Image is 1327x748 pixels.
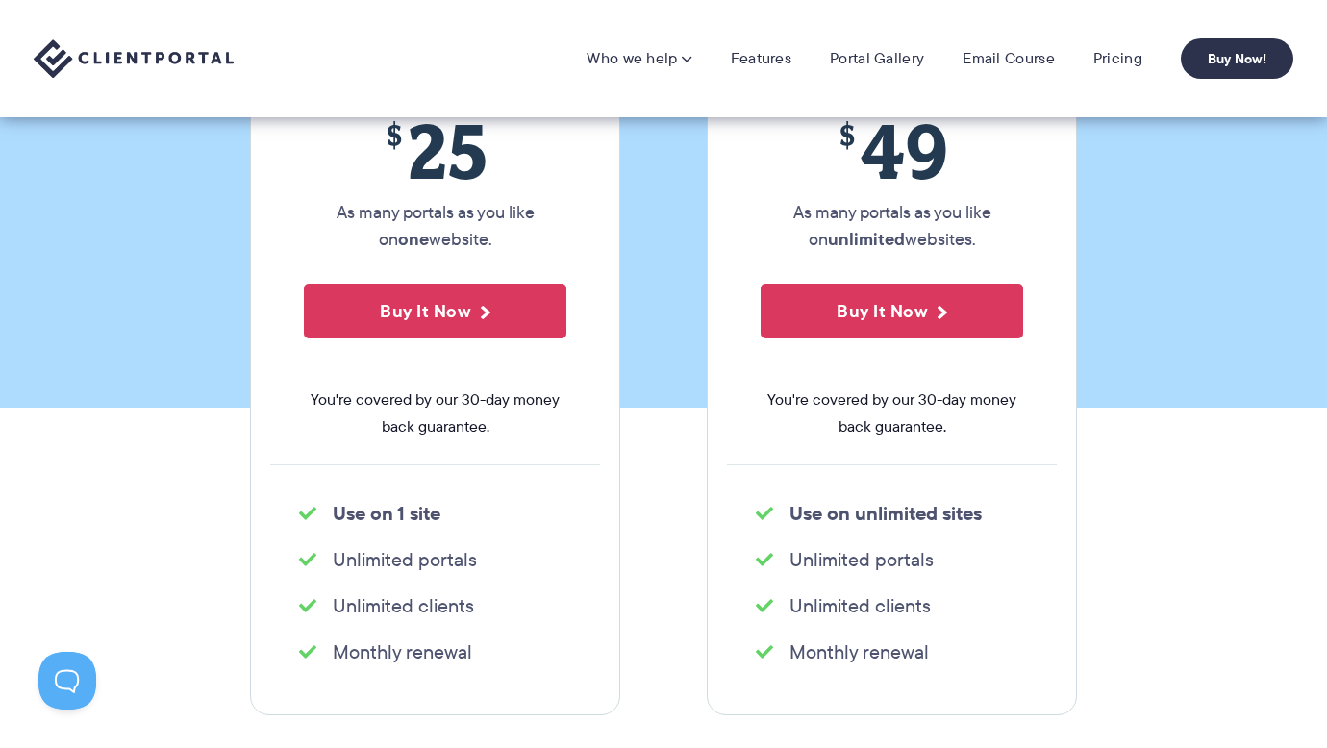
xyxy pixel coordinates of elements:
li: Unlimited clients [299,592,571,619]
li: Unlimited portals [299,546,571,573]
span: 25 [304,107,566,194]
strong: one [398,226,429,252]
span: 49 [761,107,1023,194]
strong: Use on unlimited sites [789,499,982,528]
button: Buy It Now [761,284,1023,338]
a: Pricing [1093,49,1142,68]
button: Buy It Now [304,284,566,338]
a: Features [731,49,791,68]
span: You're covered by our 30-day money back guarantee. [304,386,566,440]
li: Monthly renewal [299,638,571,665]
span: You're covered by our 30-day money back guarantee. [761,386,1023,440]
li: Monthly renewal [756,638,1028,665]
a: Email Course [963,49,1055,68]
li: Unlimited portals [756,546,1028,573]
strong: Use on 1 site [333,499,440,528]
strong: unlimited [828,226,905,252]
a: Portal Gallery [830,49,924,68]
a: Buy Now! [1181,38,1293,79]
li: Unlimited clients [756,592,1028,619]
a: Who we help [587,49,691,68]
iframe: Toggle Customer Support [38,652,96,710]
p: As many portals as you like on websites. [761,199,1023,253]
p: As many portals as you like on website. [304,199,566,253]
